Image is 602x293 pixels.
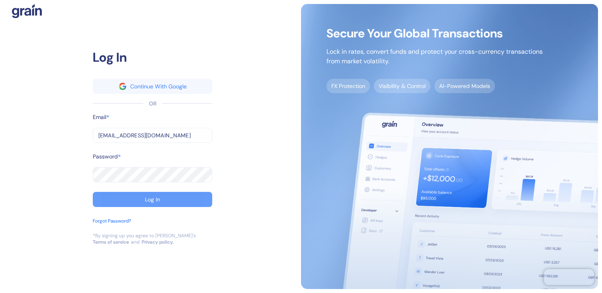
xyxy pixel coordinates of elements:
button: Forgot Password? [93,217,131,232]
div: Log In [93,48,212,67]
img: google [119,83,126,90]
div: *By signing up you agree to [PERSON_NAME]’s [93,232,196,239]
span: Visibility & Control [374,79,430,93]
label: Email [93,113,106,121]
p: Lock in rates, convert funds and protect your cross-currency transactions from market volatility. [326,47,543,66]
div: OR [149,100,156,108]
div: Log In [145,197,160,202]
input: example@email.com [93,128,212,143]
button: Log In [93,192,212,207]
div: Forgot Password? [93,217,131,225]
img: signup-main-image [301,4,598,289]
a: Privacy policy. [142,239,174,245]
div: Continue With Google [130,84,187,89]
img: logo [12,4,42,18]
div: and [131,239,140,245]
a: Terms of service [93,239,129,245]
span: AI-Powered Models [434,79,495,93]
span: FX Protection [326,79,370,93]
iframe: Chatra live chat [544,269,594,285]
label: Password [93,152,118,161]
span: Secure Your Global Transactions [326,29,543,37]
button: googleContinue With Google [93,79,212,94]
